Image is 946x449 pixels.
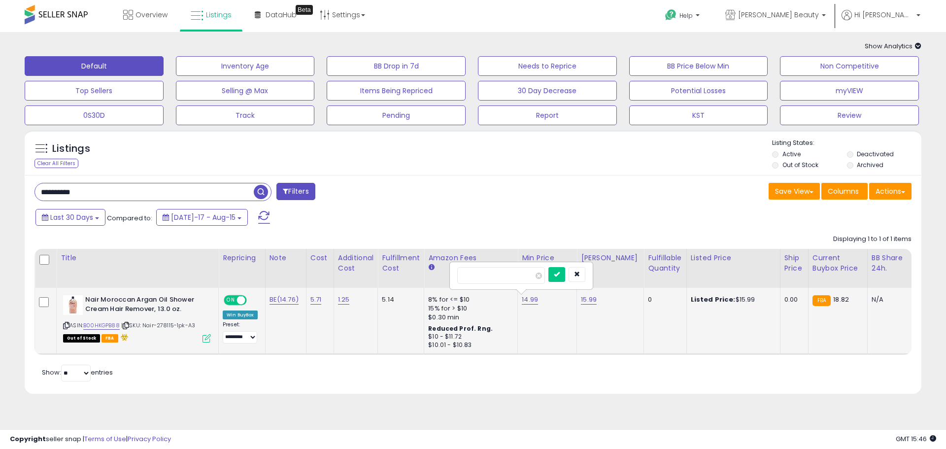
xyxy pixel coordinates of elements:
b: Listed Price: [691,295,736,304]
button: BB Drop in 7d [327,56,466,76]
span: 18.82 [833,295,849,304]
button: Needs to Reprice [478,56,617,76]
span: 2025-09-17 15:46 GMT [896,434,936,444]
a: 5.71 [310,295,322,305]
button: 0S30D [25,105,164,125]
small: FBA [812,295,831,306]
button: Items Being Repriced [327,81,466,101]
div: Repricing [223,253,261,263]
button: Selling @ Max [176,81,315,101]
div: Fulfillable Quantity [648,253,682,274]
button: Actions [869,183,912,200]
button: Non Competitive [780,56,919,76]
div: 0 [648,295,678,304]
span: Show Analytics [865,41,921,51]
span: Columns [828,186,859,196]
strong: Copyright [10,434,46,444]
b: Reduced Prof. Rng. [428,324,493,333]
div: 0.00 [784,295,801,304]
div: Title [61,253,214,263]
span: DataHub [266,10,297,20]
div: $10 - $11.72 [428,333,510,341]
button: BB Price Below Min [629,56,768,76]
div: 8% for <= $10 [428,295,510,304]
a: Terms of Use [84,434,126,444]
button: Inventory Age [176,56,315,76]
button: KST [629,105,768,125]
span: | SKU: Nair-278115-1pk-A3 [121,321,195,329]
div: ASIN: [63,295,211,342]
div: Note [270,253,302,263]
a: 1.25 [338,295,350,305]
div: Current Buybox Price [812,253,863,274]
i: hazardous material [118,334,129,341]
span: ON [225,296,237,305]
span: Hi [PERSON_NAME] [854,10,913,20]
div: Min Price [522,253,573,263]
div: Amazon Fees [428,253,513,263]
h5: Listings [52,142,90,156]
a: 15.99 [581,295,597,305]
button: Potential Losses [629,81,768,101]
img: 31ESys1nhTL._SL40_.jpg [63,295,83,315]
button: myVIEW [780,81,919,101]
div: $10.01 - $10.83 [428,341,510,349]
div: Tooltip anchor [296,5,313,15]
div: 15% for > $10 [428,304,510,313]
div: seller snap | | [10,435,171,444]
span: Help [679,11,693,20]
a: Hi [PERSON_NAME] [842,10,920,32]
p: Listing States: [772,138,921,148]
button: Review [780,105,919,125]
label: Out of Stock [782,161,818,169]
a: Privacy Policy [128,434,171,444]
button: Columns [821,183,868,200]
a: 14.99 [522,295,538,305]
a: BE(14.76) [270,295,299,305]
div: 5.14 [382,295,416,304]
div: $15.99 [691,295,773,304]
span: Compared to: [107,213,152,223]
span: [PERSON_NAME] Beauty [738,10,819,20]
label: Archived [857,161,883,169]
div: Preset: [223,321,258,344]
div: BB Share 24h. [872,253,908,274]
span: FBA [101,334,118,343]
button: 30 Day Decrease [478,81,617,101]
label: Deactivated [857,150,894,158]
button: Last 30 Days [35,209,105,226]
div: Fulfillment Cost [382,253,420,274]
button: Top Sellers [25,81,164,101]
span: [DATE]-17 - Aug-15 [171,212,236,222]
div: Cost [310,253,330,263]
label: Active [782,150,801,158]
div: N/A [872,295,904,304]
button: [DATE]-17 - Aug-15 [156,209,248,226]
div: Listed Price [691,253,776,263]
i: Get Help [665,9,677,21]
b: Nair Moroccan Argan Oil Shower Cream Hair Remover, 13.0 oz. [85,295,205,316]
button: Default [25,56,164,76]
a: B00HKGPB88 [83,321,120,330]
div: Win BuyBox [223,311,258,319]
button: Track [176,105,315,125]
button: Save View [769,183,820,200]
span: Overview [135,10,168,20]
div: [PERSON_NAME] [581,253,640,263]
button: Pending [327,105,466,125]
span: All listings that are currently out of stock and unavailable for purchase on Amazon [63,334,100,343]
button: Report [478,105,617,125]
div: $0.30 min [428,313,510,322]
div: Ship Price [784,253,804,274]
button: Filters [276,183,315,200]
div: Displaying 1 to 1 of 1 items [833,235,912,244]
div: Clear All Filters [34,159,78,168]
span: OFF [245,296,261,305]
span: Listings [206,10,232,20]
small: Amazon Fees. [428,263,434,272]
span: Show: entries [42,368,113,377]
div: Additional Cost [338,253,374,274]
span: Last 30 Days [50,212,93,222]
a: Help [657,1,709,32]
